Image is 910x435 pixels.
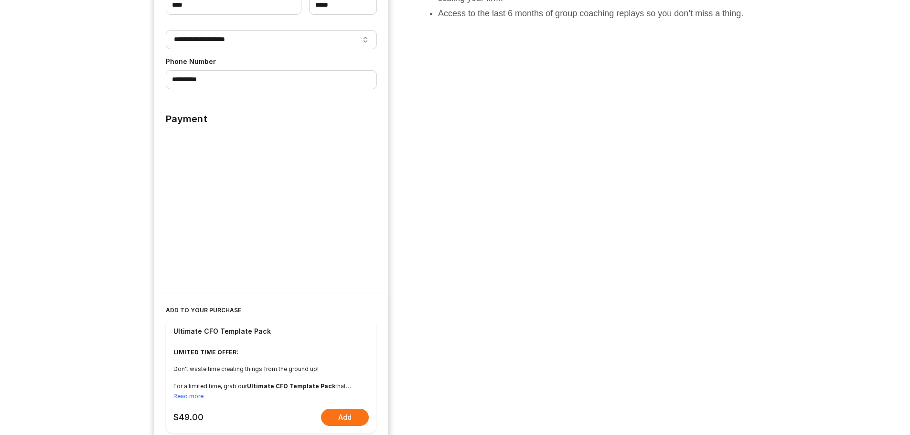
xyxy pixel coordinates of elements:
[166,306,377,315] h5: Add to your purchase
[173,349,238,356] strong: LIMITED TIME OFFER:
[173,382,369,391] p: For a limited time, grab our that includes 10 of the templates my firm uses every day for just $4...
[173,392,203,401] button: Read more
[247,382,335,390] strong: Ultimate CFO Template Pack
[438,7,756,21] li: Access to the last 6 months of group coaching replays so you don’t miss a thing.
[164,129,379,284] iframe: Secure payment input frame
[173,364,369,373] p: Don't waste time creating things from the ground up!
[166,57,377,66] label: Phone Number
[173,412,204,423] div: $49.00
[166,101,207,125] legend: Payment
[321,409,369,426] button: Add
[173,327,271,336] div: Ultimate CFO Template Pack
